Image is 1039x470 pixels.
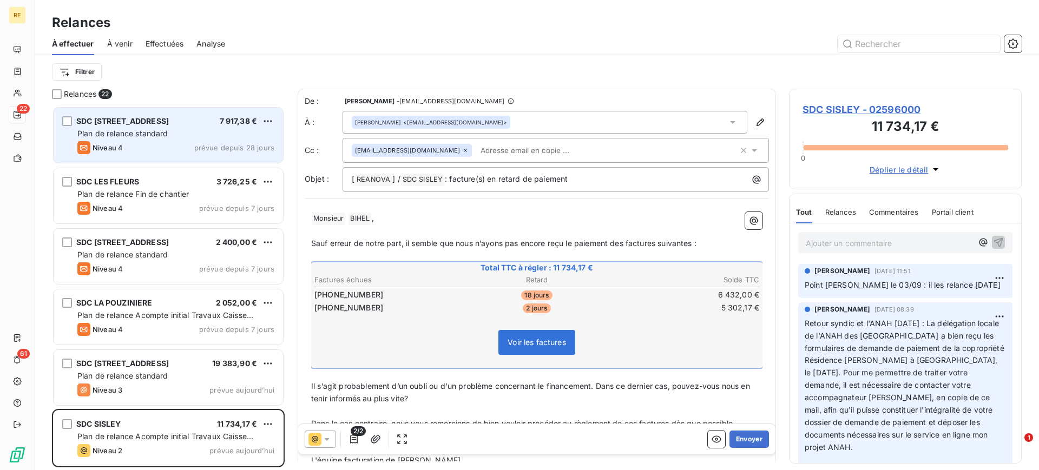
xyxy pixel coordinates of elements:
span: Tout [796,208,812,216]
img: Logo LeanPay [9,446,26,464]
span: 3 726,25 € [216,177,258,186]
span: Retour syndic et l'ANAH [DATE] : La délégation locale de l'ANAH des [GEOGRAPHIC_DATA] a bien reçu... [805,319,1007,452]
span: L'équipe facturation de [PERSON_NAME] [311,455,461,465]
td: 6 432,00 € [612,289,760,301]
th: Factures échues [314,274,462,286]
span: Niveau 4 [93,325,123,334]
span: 11 734,17 € [217,419,257,428]
span: SDC LA POUZINIERE [76,298,153,307]
h3: 11 734,17 € [803,117,1008,138]
span: 22 [17,104,30,114]
span: 2 jours [523,303,550,313]
div: <[EMAIL_ADDRESS][DOMAIN_NAME]> [355,118,507,126]
span: [PHONE_NUMBER] [314,289,383,300]
span: 18 jours [521,290,552,300]
span: prévue aujourd’hui [209,446,274,455]
span: 1 [1024,433,1033,442]
span: REANOVA [355,174,392,186]
span: prévue depuis 7 jours [199,204,274,213]
input: Adresse email en copie ... [476,142,601,158]
iframe: Intercom live chat [1002,433,1028,459]
span: , [372,213,374,222]
span: Déplier le détail [870,164,929,175]
span: [EMAIL_ADDRESS][DOMAIN_NAME] [355,147,460,154]
span: : facture(s) en retard de paiement [445,174,568,183]
span: SDC SISLEY [401,174,445,186]
span: Plan de relance Acompte initial Travaux Caisse d'Epargne [77,432,253,452]
span: SDC LES FLEURS [76,177,139,186]
input: Rechercher [838,35,1000,52]
span: Monsieur [312,213,345,225]
span: Sauf erreur de notre part, il semble que nous n’ayons pas encore reçu le paiement des factures su... [311,239,696,248]
span: Niveau 3 [93,386,122,394]
span: Plan de relance standard [77,129,168,138]
span: De : [305,96,343,107]
span: 0 [801,154,805,162]
span: Effectuées [146,38,184,49]
span: ] / [392,174,400,183]
span: 2 400,00 € [216,237,258,247]
span: 19 383,90 € [212,359,257,368]
span: prévue depuis 7 jours [199,325,274,334]
span: Objet : [305,174,329,183]
span: 7 917,38 € [220,116,258,125]
span: Voir les factures [508,337,566,347]
th: Solde TTC [612,274,760,286]
span: Niveau 4 [93,264,123,273]
span: SDC [STREET_ADDRESS] [76,359,169,368]
span: [ [352,174,354,183]
span: Dans le cas contraire, nous vous remercions de bien vouloir procéder au règlement de ces factures... [311,419,735,428]
span: prévue depuis 7 jours [199,264,274,273]
button: Déplier le détail [866,163,945,176]
span: [PERSON_NAME] [814,266,870,276]
span: 2 052,00 € [216,298,258,307]
label: Cc : [305,145,343,156]
h3: Relances [52,13,110,32]
span: 22 [98,89,111,99]
span: Total TTC à régler : 11 734,17 € [313,262,761,273]
span: SDC SISLEY [76,419,121,428]
span: Relances [825,208,856,216]
span: [PHONE_NUMBER] [314,302,383,313]
span: 2/2 [351,426,366,436]
button: Envoyer [729,431,769,448]
span: prévue aujourd’hui [209,386,274,394]
span: SDC [STREET_ADDRESS] [76,116,169,125]
span: Portail client [932,208,974,216]
span: Plan de relance Acompte initial Travaux Caisse d'Epargne [77,310,253,330]
span: À venir [107,38,133,49]
span: Plan de relance standard [77,250,168,259]
button: Filtrer [52,63,102,81]
span: Relances [64,89,96,100]
span: Plan de relance Fin de chantier [77,189,189,198]
span: Niveau 2 [93,446,122,455]
span: Commentaires [869,208,919,216]
span: SDC [STREET_ADDRESS] [76,237,169,247]
th: Retard [463,274,610,286]
span: [DATE] 11:51 [874,268,911,274]
span: 61 [17,349,30,359]
span: [PERSON_NAME] [814,304,870,314]
span: prévue depuis 28 jours [194,143,274,152]
span: À effectuer [52,38,94,49]
span: Il s’agit probablement d’un oubli ou d'un problème concernant le financement. Dans ce dernier cas... [311,381,752,403]
div: grid [52,106,285,470]
span: Point [PERSON_NAME] le 03/09 : il les relance [DATE] [805,280,1001,289]
span: BIHEL [348,213,371,225]
span: Niveau 4 [93,204,123,213]
span: [PERSON_NAME] [355,118,401,126]
div: RE [9,6,26,24]
label: À : [305,117,343,128]
span: [DATE] 08:39 [874,306,914,313]
span: Plan de relance standard [77,371,168,380]
span: SDC SISLEY - 02596000 [803,102,1008,117]
span: Analyse [196,38,225,49]
span: Niveau 4 [93,143,123,152]
span: [PERSON_NAME] [345,98,394,104]
td: 5 302,17 € [612,302,760,314]
span: - [EMAIL_ADDRESS][DOMAIN_NAME] [397,98,504,104]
